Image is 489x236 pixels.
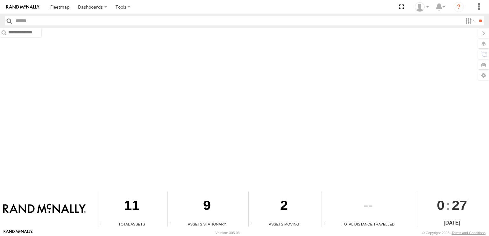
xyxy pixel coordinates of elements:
label: Search Filter Options [463,16,477,25]
div: Total Distance Travelled [322,221,415,227]
div: © Copyright 2025 - [422,231,485,235]
div: Total Assets [98,221,165,227]
img: Rand McNally [3,204,86,214]
div: Assets Stationary [168,221,246,227]
div: 9 [168,191,246,221]
div: Valeo Dash [413,2,431,12]
a: Terms and Conditions [452,231,485,235]
label: Map Settings [478,71,489,80]
div: 2 [249,191,319,221]
div: Total number of Enabled Assets [98,222,108,227]
div: Version: 305.03 [216,231,240,235]
div: Total number of assets current in transit. [249,222,258,227]
div: Total number of assets current stationary. [168,222,177,227]
span: 27 [452,191,467,219]
div: Total distance travelled by all assets within specified date range and applied filters [322,222,331,227]
i: ? [454,2,464,12]
div: [DATE] [417,219,487,227]
div: 11 [98,191,165,221]
div: : [417,191,487,219]
div: Assets Moving [249,221,319,227]
img: rand-logo.svg [6,5,39,9]
a: Visit our Website [4,230,33,236]
span: 0 [437,191,444,219]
